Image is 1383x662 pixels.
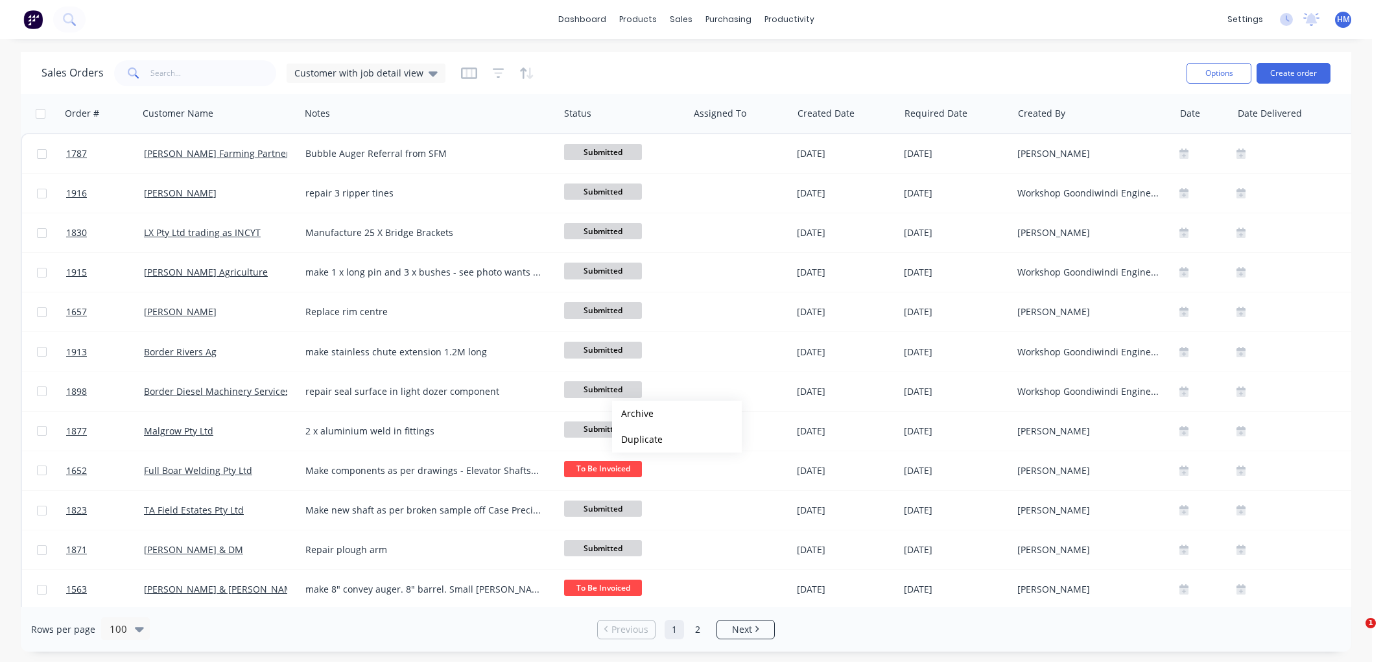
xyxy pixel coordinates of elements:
div: Workshop Goondiwindi Engineering [1017,385,1161,398]
div: productivity [758,10,821,29]
div: [DATE] [797,266,893,279]
a: 1916 [66,174,144,213]
div: [DATE] [904,346,1007,359]
span: Submitted [564,540,642,556]
div: make 8" convey auger. 8" barrel. Small [PERSON_NAME] [305,583,541,596]
div: Make new shaft as per broken sample off Case Precision Planter Make 2 x spare shafts and plates [305,504,541,517]
div: 2 x aluminium weld in fittings [305,425,541,438]
span: To Be Invoiced [564,461,642,477]
span: 1916 [66,187,87,200]
div: Workshop Goondiwindi Engineering [1017,266,1161,279]
a: Malgrow Pty Ltd [144,425,213,437]
span: Submitted [564,263,642,279]
a: Page 2 [688,620,707,639]
div: Status [564,107,591,120]
div: repair seal surface in light dozer component [305,385,541,398]
span: Previous [611,623,648,636]
span: Submitted [564,501,642,517]
div: [DATE] [904,226,1007,239]
img: Factory [23,10,43,29]
div: [PERSON_NAME] [1017,425,1161,438]
div: [DATE] [904,504,1007,517]
a: [PERSON_NAME] & [PERSON_NAME] [144,583,301,595]
span: Next [732,623,752,636]
div: Assigned To [694,107,746,120]
a: [PERSON_NAME] [144,187,217,199]
div: settings [1221,10,1270,29]
div: [PERSON_NAME] [1017,543,1161,556]
div: [DATE] [797,346,893,359]
a: 1823 [66,491,144,530]
div: [DATE] [797,425,893,438]
div: Make components as per drawings - Elevator Shafts - Conveyor Shafts - Sprockets - S/S shafts - Du... [305,464,541,477]
div: [DATE] [797,226,893,239]
a: 1915 [66,253,144,292]
span: 1652 [66,464,87,477]
span: 1913 [66,346,87,359]
div: make stainless chute extension 1.2M long [305,346,541,359]
span: 1877 [66,425,87,438]
div: [PERSON_NAME] [1017,226,1161,239]
a: [PERSON_NAME] [144,305,217,318]
h1: Sales Orders [41,67,104,79]
div: [DATE] [797,187,893,200]
div: Created By [1018,107,1065,120]
div: Required Date [904,107,967,120]
div: [DATE] [797,583,893,596]
span: Submitted [564,421,642,438]
span: Submitted [564,223,642,239]
div: Created Date [798,107,855,120]
div: Bubble Auger Referral from SFM [305,147,541,160]
a: Previous page [598,623,655,636]
div: products [613,10,663,29]
div: [DATE] [904,425,1007,438]
div: Manufacture 25 X Bridge Brackets [305,226,541,239]
div: [DATE] [797,504,893,517]
span: HM [1337,14,1350,25]
a: [PERSON_NAME] & DM [144,543,243,556]
div: purchasing [699,10,758,29]
div: [PERSON_NAME] [1017,147,1161,160]
div: repair 3 ripper tines [305,187,541,200]
div: Notes [305,107,330,120]
input: Search... [150,60,277,86]
div: [PERSON_NAME] [1017,583,1161,596]
div: Customer Name [143,107,213,120]
span: 1787 [66,147,87,160]
div: sales [663,10,699,29]
a: Border Diesel Machinery Services [144,385,290,397]
span: 1830 [66,226,87,239]
div: Order # [65,107,99,120]
span: Submitted [564,342,642,358]
a: 1871 [66,530,144,569]
span: Rows per page [31,623,95,636]
div: [DATE] [797,305,893,318]
a: Full Boar Welding Pty Ltd [144,464,252,477]
span: 1915 [66,266,87,279]
a: 1563 [66,570,144,609]
a: Border Rivers Ag [144,346,217,358]
div: Repair plough arm [305,543,541,556]
div: [DATE] [904,266,1007,279]
div: [DATE] [797,543,893,556]
a: dashboard [552,10,613,29]
iframe: Intercom live chat [1339,618,1370,649]
a: 1652 [66,451,144,490]
span: 1563 [66,583,87,596]
div: [PERSON_NAME] [1017,464,1161,477]
div: [DATE] [904,147,1007,160]
a: 1657 [66,292,144,331]
button: Archive [612,401,742,427]
button: Create order [1257,63,1330,84]
div: make 1 x long pin and 3 x bushes - see photo wants by mid next week [305,266,541,279]
button: Options [1187,63,1251,84]
a: [PERSON_NAME] Agriculture [144,266,268,278]
span: Submitted [564,381,642,397]
span: 1 [1365,618,1376,628]
span: Submitted [564,183,642,200]
a: [PERSON_NAME] Farming Partnership [144,147,309,160]
div: [DATE] [904,187,1007,200]
span: Submitted [564,302,642,318]
span: Submitted [564,144,642,160]
div: [DATE] [904,583,1007,596]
